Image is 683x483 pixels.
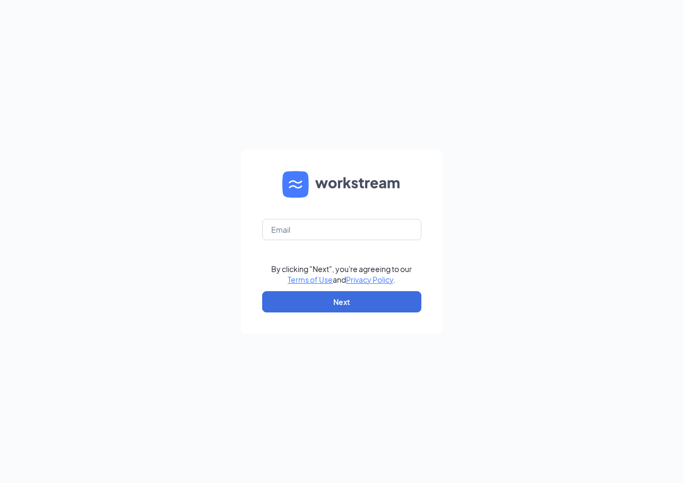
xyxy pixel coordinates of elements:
img: WS logo and Workstream text [282,171,401,198]
div: By clicking "Next", you're agreeing to our and . [271,264,412,285]
button: Next [262,291,421,312]
a: Privacy Policy [346,275,393,284]
input: Email [262,219,421,240]
a: Terms of Use [288,275,333,284]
